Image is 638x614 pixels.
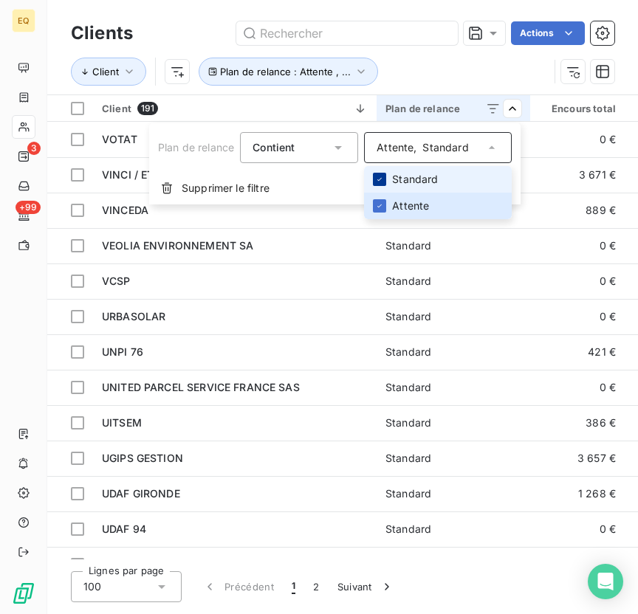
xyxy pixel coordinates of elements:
[158,141,234,153] span: Plan de relance
[392,199,429,213] span: Attente
[182,181,270,196] span: Supprimer le filtre
[414,140,416,155] span: ,
[253,141,295,153] span: Contient
[392,172,438,187] span: Standard
[377,140,468,155] div: Attente Standard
